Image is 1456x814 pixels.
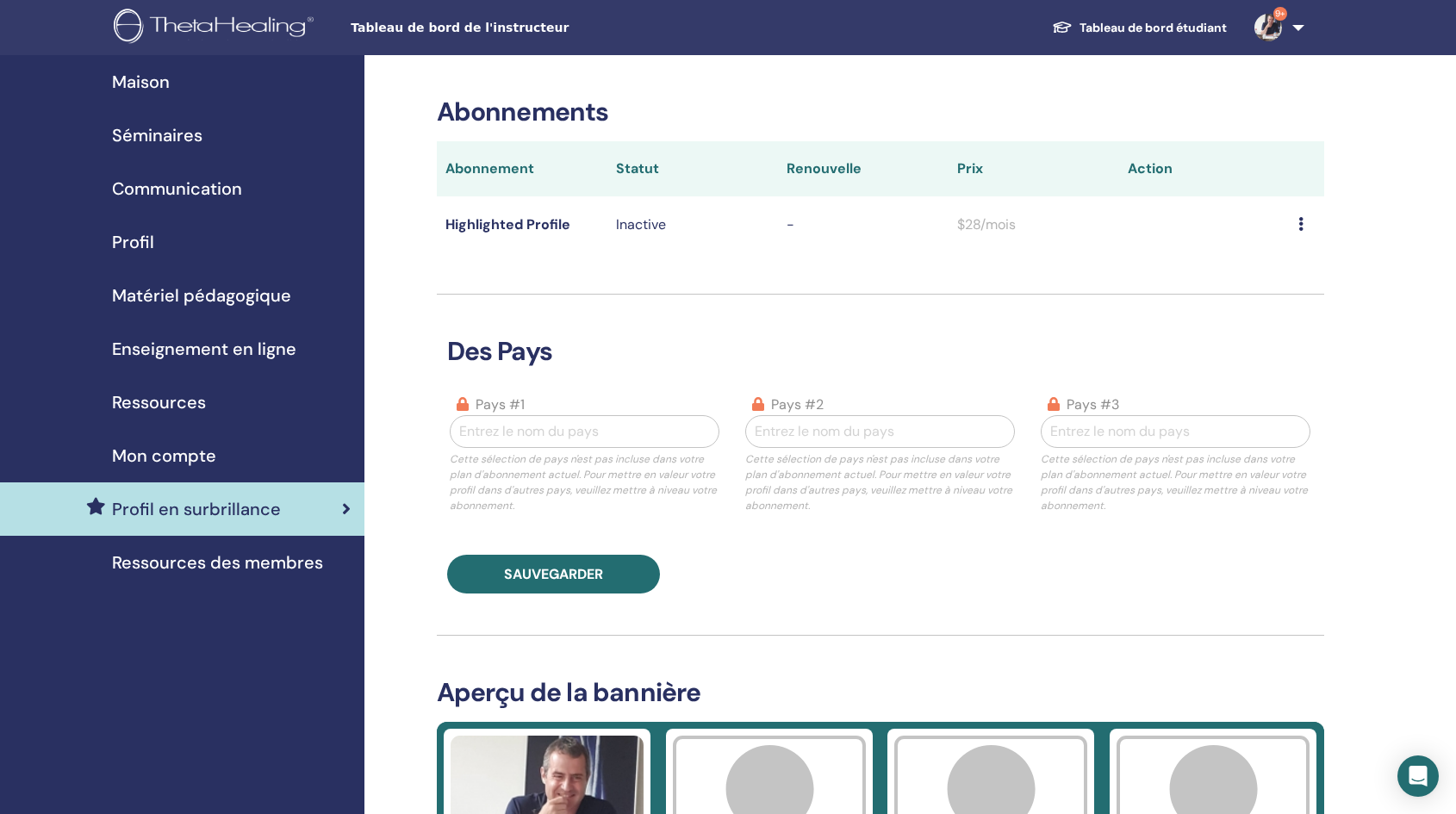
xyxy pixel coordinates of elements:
[957,215,1016,233] span: $28/mois
[616,214,769,235] p: Inactive
[1038,12,1241,44] a: Tableau de bord étudiant
[745,451,1015,513] p: Cette sélection de pays n'est pas incluse dans votre plan d'abonnement actuel. Pour mettre en val...
[351,19,609,37] span: Tableau de bord de l'instructeur
[112,496,281,522] span: Profil en surbrillance
[1041,451,1310,513] p: Cette sélection de pays n'est pas incluse dans votre plan d'abonnement actuel. Pour mettre en val...
[447,555,660,593] button: sauvegarder
[112,336,296,362] span: Enseignement en ligne
[437,677,1324,708] h3: Aperçu de la bannière
[787,215,794,233] span: -
[1119,141,1290,196] th: Action
[1067,395,1119,415] label: pays #3
[437,96,1324,127] h3: Abonnements
[778,141,949,196] th: Renouvelle
[476,395,525,415] label: pays #1
[504,565,603,583] span: sauvegarder
[949,141,1119,196] th: Prix
[607,141,778,196] th: Statut
[112,176,242,202] span: Communication
[1254,14,1282,41] img: default.jpg
[1273,7,1287,21] span: 9+
[1397,755,1439,797] div: Open Intercom Messenger
[112,283,291,308] span: Matériel pédagogique
[112,389,206,415] span: Ressources
[437,141,607,196] th: Abonnement
[450,451,719,513] p: Cette sélection de pays n'est pas incluse dans votre plan d'abonnement actuel. Pour mettre en val...
[437,336,1324,367] h3: des pays
[771,395,824,415] label: pays #2
[112,122,202,148] span: Séminaires
[112,229,154,255] span: Profil
[112,443,216,469] span: Mon compte
[112,69,170,95] span: Maison
[437,196,607,252] td: Highlighted Profile
[1052,20,1073,34] img: graduation-cap-white.svg
[114,9,320,47] img: logo.png
[112,550,323,575] span: Ressources des membres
